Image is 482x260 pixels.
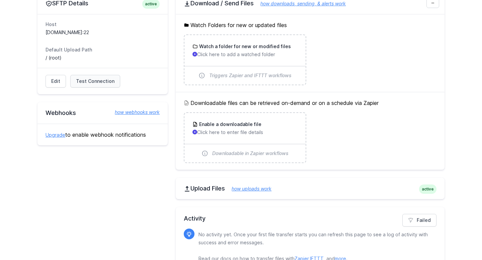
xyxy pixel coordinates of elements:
a: Enable a downloadable file Click here to enter file details Downloadable in Zapier workflows [184,113,305,162]
dd: / (root) [46,54,160,61]
p: Click here to enter file details [192,129,297,136]
a: Watch a folder for new or modified files Click here to add a watched folder Triggers Zapier and I... [184,35,305,85]
h2: Webhooks [46,109,160,117]
a: Failed [402,214,436,227]
dt: Host [46,21,160,28]
h2: Upload Files [184,184,436,192]
a: Edit [46,75,66,88]
h2: Activity [184,214,436,223]
h3: Enable a downloadable file [198,121,261,128]
a: how webhooks work [108,109,160,116]
h5: Watch Folders for new or updated files [184,21,436,29]
span: active [419,184,436,194]
dd: [DOMAIN_NAME]:22 [46,29,160,36]
span: Test Connection [76,78,114,85]
p: Click here to add a watched folder [192,51,297,58]
div: to enable webhook notifications [37,124,168,145]
h5: Downloadable files can be retrieved on-demand or on a schedule via Zapier [184,99,436,107]
h3: Watch a folder for new or modified files [198,43,291,50]
a: how uploads work [225,186,271,191]
span: Downloadable in Zapier workflows [212,150,289,157]
a: how downloads, sending, & alerts work [254,1,346,6]
a: Upgrade [46,132,65,138]
span: Triggers Zapier and IFTTT workflows [209,72,292,79]
dt: Default Upload Path [46,46,160,53]
a: Test Connection [70,75,120,88]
